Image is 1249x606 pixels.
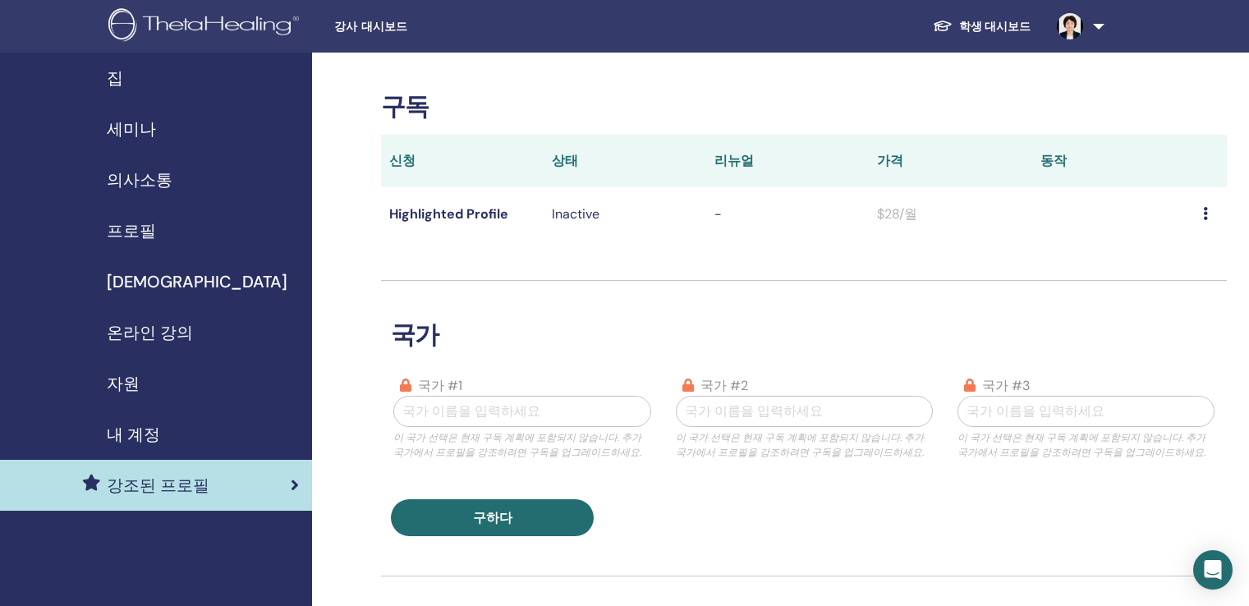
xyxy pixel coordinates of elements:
label: 국가 #3 [982,376,1030,396]
p: 이 국가 선택은 현재 구독 계획에 포함되지 않습니다. 추가 국가에서 프로필을 강조하려면 구독을 업그레이드하세요. [676,430,933,460]
p: Inactive [552,204,698,224]
img: graduation-cap-white.svg [933,19,953,33]
h3: 국가 [381,320,1227,350]
span: 강조된 프로필 [107,473,209,498]
th: 동작 [1032,135,1195,187]
th: 리뉴얼 [706,135,869,187]
span: 프로필 [107,218,156,243]
span: 강사 대시보드 [334,18,581,35]
label: 국가 #2 [700,376,748,396]
span: 온라인 강의 [107,320,193,345]
span: 세미나 [107,117,156,141]
th: 가격 [869,135,1031,187]
span: [DEMOGRAPHIC_DATA] [107,269,287,294]
td: Highlighted Profile [381,187,544,241]
p: 이 국가 선택은 현재 구독 계획에 포함되지 않습니다. 추가 국가에서 프로필을 강조하려면 구독을 업그레이드하세요. [957,430,1215,460]
h3: 구독 [381,92,1227,122]
span: 구하다 [473,509,512,526]
span: 의사소통 [107,168,172,192]
span: - [714,205,722,223]
th: 신청 [381,135,544,187]
label: 국가 #1 [418,376,462,396]
span: 자원 [107,371,140,396]
span: 내 계정 [107,422,160,447]
button: 구하다 [391,499,594,536]
div: Open Intercom Messenger [1193,550,1233,590]
p: 이 국가 선택은 현재 구독 계획에 포함되지 않습니다. 추가 국가에서 프로필을 강조하려면 구독을 업그레이드하세요. [393,430,650,460]
th: 상태 [544,135,706,187]
img: logo.png [108,8,305,45]
img: default.jpg [1057,13,1083,39]
span: 집 [107,66,123,90]
span: $28/월 [877,205,917,223]
a: 학생 대시보드 [920,11,1044,42]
